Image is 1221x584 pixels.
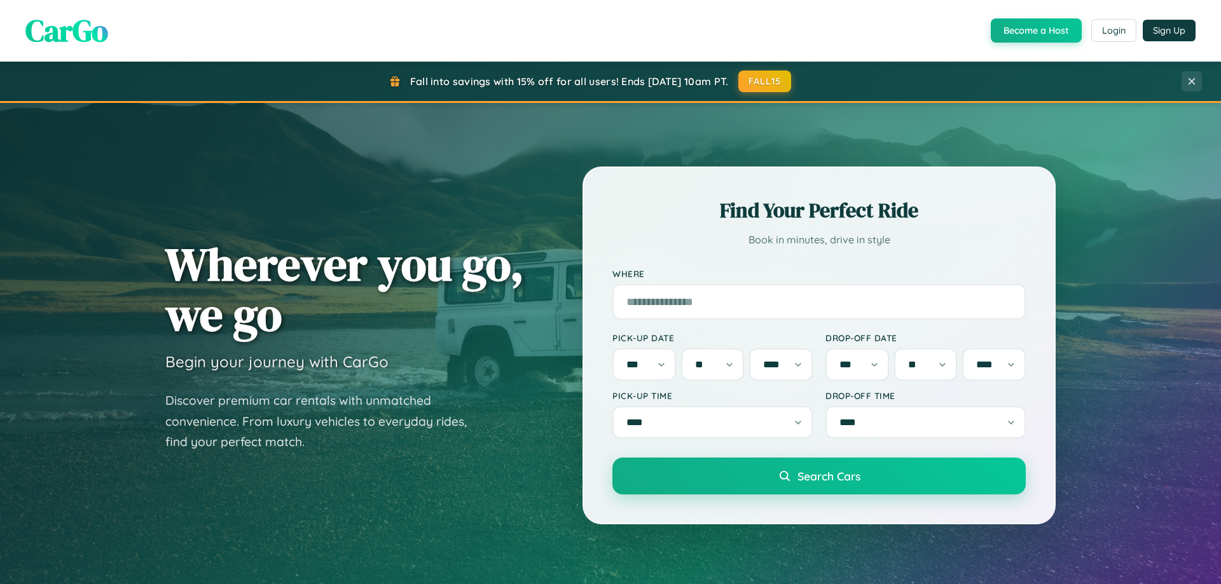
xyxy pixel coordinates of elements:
span: CarGo [25,10,108,51]
p: Discover premium car rentals with unmatched convenience. From luxury vehicles to everyday rides, ... [165,390,483,452]
h3: Begin your journey with CarGo [165,352,389,371]
button: Sign Up [1143,20,1196,41]
label: Drop-off Time [825,390,1026,401]
h2: Find Your Perfect Ride [612,196,1026,224]
button: Search Cars [612,458,1026,494]
button: Login [1091,19,1136,42]
p: Book in minutes, drive in style [612,231,1026,249]
label: Where [612,268,1026,279]
h1: Wherever you go, we go [165,239,524,339]
span: Search Cars [797,469,860,483]
label: Drop-off Date [825,332,1026,343]
label: Pick-up Date [612,332,813,343]
button: FALL15 [738,71,792,92]
span: Fall into savings with 15% off for all users! Ends [DATE] 10am PT. [410,75,729,88]
button: Become a Host [991,18,1082,43]
label: Pick-up Time [612,390,813,401]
